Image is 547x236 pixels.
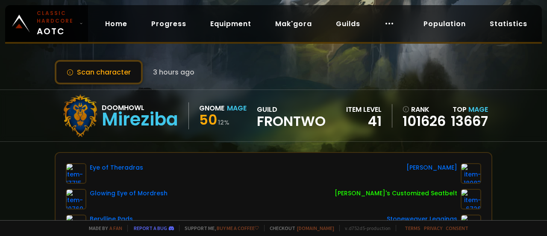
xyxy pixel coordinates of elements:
img: item-18083 [461,163,481,184]
div: Top [451,104,488,115]
a: Consent [446,225,468,231]
button: Scan character [55,60,143,84]
small: Classic Hardcore [37,9,76,25]
span: 50 [199,110,217,129]
div: Mage [227,103,247,114]
a: Population [417,15,473,33]
span: 3 hours ago [153,67,194,78]
div: Berylline Pads [90,215,133,224]
span: Support me, [179,225,259,231]
a: Equipment [203,15,258,33]
a: Classic HardcoreAOTC [5,5,88,42]
div: rank [403,104,446,115]
div: Stoneweaver Leggings [387,215,457,224]
img: item-10769 [66,189,86,209]
div: Glowing Eye of Mordresh [90,189,168,198]
span: v. d752d5 - production [339,225,391,231]
a: Privacy [424,225,442,231]
div: [PERSON_NAME]'s Customized Seatbelt [335,189,457,198]
a: Home [98,15,134,33]
span: AOTC [37,9,76,38]
img: item-17715 [66,163,86,184]
span: Checkout [264,225,334,231]
a: Progress [144,15,193,33]
div: Mireziba [102,113,178,126]
a: Mak'gora [268,15,319,33]
small: 12 % [218,118,229,127]
a: Buy me a coffee [217,225,259,231]
a: Guilds [329,15,367,33]
a: Statistics [483,15,534,33]
div: Doomhowl [102,102,178,113]
div: Eye of Theradras [90,163,143,172]
a: 101626 [403,115,446,128]
a: [DOMAIN_NAME] [297,225,334,231]
span: Made by [84,225,122,231]
a: 13667 [451,111,488,131]
span: Frontwo [257,115,326,128]
div: 41 [346,115,382,128]
a: Report a bug [134,225,167,231]
div: item level [346,104,382,115]
div: [PERSON_NAME] [406,163,457,172]
a: Terms [405,225,421,231]
span: Mage [468,105,488,114]
div: guild [257,104,326,128]
a: a fan [109,225,122,231]
img: item-6726 [461,189,481,209]
div: Gnome [199,103,224,114]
